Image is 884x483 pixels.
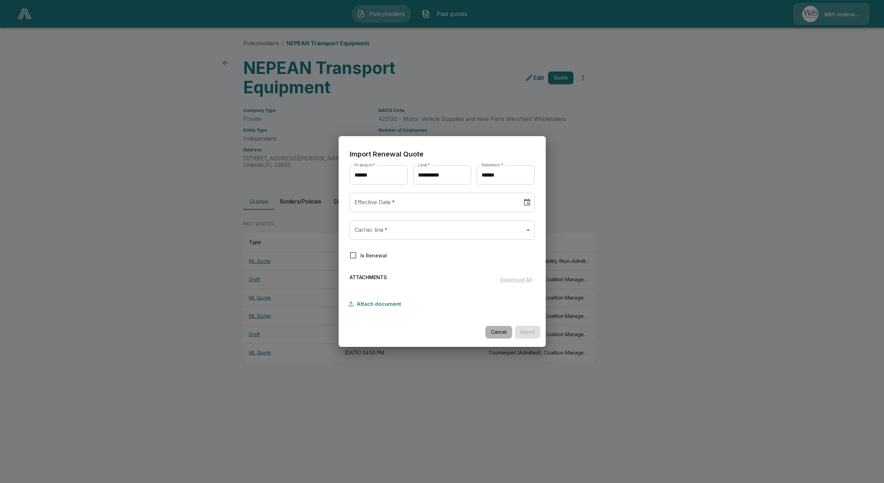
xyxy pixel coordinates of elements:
[350,149,535,160] h6: Import Renewal Quote
[354,162,375,168] label: Premium
[350,297,404,311] button: Attach document
[482,162,503,168] label: Retention
[418,162,430,168] label: Limit
[485,326,512,339] button: Cancel
[520,196,534,209] button: Choose date
[350,274,387,286] h6: ATTACHMENTS
[360,252,387,259] span: Is Renewal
